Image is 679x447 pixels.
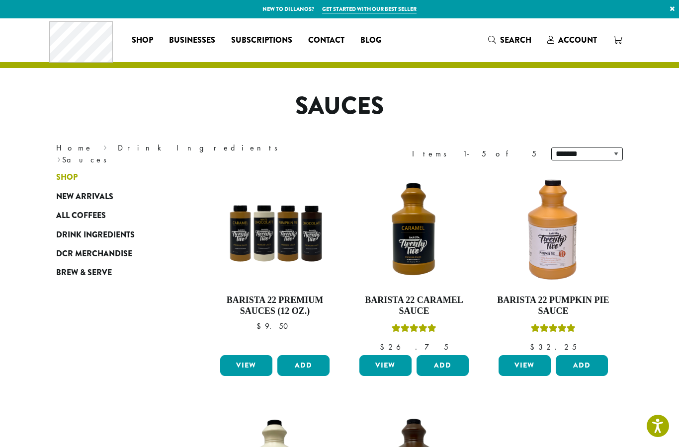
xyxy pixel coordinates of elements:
div: Rated 5.00 out of 5 [392,322,436,337]
span: Businesses [169,34,215,47]
span: $ [256,321,265,331]
button: Add [277,355,330,376]
a: Search [480,32,539,48]
bdi: 32.25 [530,342,577,352]
a: View [499,355,551,376]
a: New Arrivals [56,187,175,206]
img: DP3239.64-oz.01.default.png [496,173,610,287]
span: Shop [56,171,78,184]
a: View [359,355,412,376]
button: Add [417,355,469,376]
span: All Coffees [56,210,106,222]
a: Brew & Serve [56,263,175,282]
img: B22SauceSqueeze_All-300x300.png [218,173,332,287]
a: Get started with our best seller [322,5,417,13]
span: $ [380,342,388,352]
a: Barista 22 Pumpkin Pie SauceRated 5.00 out of 5 $32.25 [496,173,610,351]
span: Blog [360,34,381,47]
img: B22-Caramel-Sauce_Stock-e1709240861679.png [357,173,471,287]
bdi: 9.50 [256,321,293,331]
a: Barista 22 Premium Sauces (12 oz.) $9.50 [218,173,332,351]
h4: Barista 22 Pumpkin Pie Sauce [496,295,610,316]
a: Barista 22 Caramel SauceRated 5.00 out of 5 $26.75 [357,173,471,351]
a: Drink Ingredients [56,225,175,244]
a: All Coffees [56,206,175,225]
a: Shop [124,32,161,48]
span: DCR Merchandise [56,248,132,260]
span: New Arrivals [56,191,113,203]
h1: Sauces [49,92,630,121]
span: Drink Ingredients [56,229,135,241]
a: Shop [56,168,175,187]
div: Rated 5.00 out of 5 [531,322,576,337]
h4: Barista 22 Premium Sauces (12 oz.) [218,295,332,316]
span: $ [530,342,538,352]
span: Account [558,34,597,46]
a: Home [56,143,93,153]
span: › [57,150,61,166]
button: Add [556,355,608,376]
span: Shop [132,34,153,47]
a: DCR Merchandise [56,244,175,263]
a: View [220,355,272,376]
div: Items 1-5 of 5 [412,148,536,160]
span: Subscriptions [231,34,292,47]
a: Drink Ingredients [118,143,284,153]
bdi: 26.75 [380,342,448,352]
span: Brew & Serve [56,267,112,279]
span: Search [500,34,531,46]
nav: Breadcrumb [56,142,325,166]
h4: Barista 22 Caramel Sauce [357,295,471,316]
span: › [103,139,107,154]
span: Contact [308,34,344,47]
